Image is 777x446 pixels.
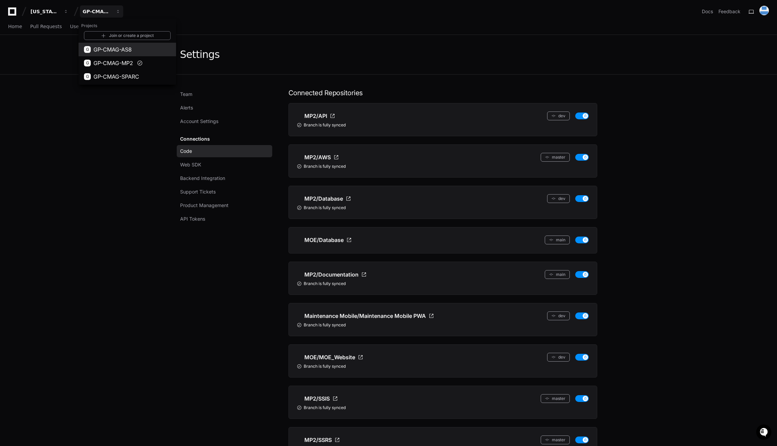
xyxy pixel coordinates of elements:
a: MP2/SSRS [297,435,340,444]
button: dev [547,311,570,320]
a: Home [8,19,22,35]
div: G [84,60,91,66]
a: Account Settings [177,115,272,127]
span: MP2/SSIS [304,394,330,403]
button: Start new chat [115,53,123,61]
span: Backend Integration [180,175,225,182]
a: Backend Integration [177,172,272,184]
span: Web SDK [180,161,201,168]
div: GP-CMAG-MP2 [83,8,112,15]
div: Branch is fully synced [297,364,589,369]
a: Docs [702,8,713,15]
a: MP2/Documentation [297,270,367,279]
button: master [541,435,570,444]
span: Maintenance Mobile/Maintenance Mobile PWA [304,312,426,320]
span: MP2/API [304,112,327,120]
span: Users [70,24,83,28]
a: Web SDK [177,159,272,171]
span: MP2/Documentation [304,270,359,279]
span: GP-CMAG-AS8 [93,45,132,54]
div: Branch is fully synced [297,405,589,410]
span: MP2/SSRS [304,436,332,444]
a: API Tokens [177,213,272,225]
div: G [84,73,91,80]
a: MP2/AWS [297,153,339,162]
iframe: Open customer support [755,424,774,442]
button: dev [547,194,570,203]
button: master [541,394,570,403]
button: Feedback [718,8,740,15]
span: Product Management [180,202,229,209]
span: Pylon [67,71,82,76]
a: Powered byPylon [48,71,82,76]
div: Branch is fully synced [297,322,589,328]
div: Welcome [7,27,123,38]
span: MP2/Database [304,195,343,203]
button: master [541,153,570,162]
a: Team [177,88,272,100]
span: MOE/Database [304,236,344,244]
span: Home [8,24,22,28]
img: 1736555170064-99ba0984-63c1-480f-8ee9-699278ef63ed [7,50,19,63]
a: MP2/SSIS [297,394,338,403]
h1: Projects [79,20,176,31]
div: Branch is fully synced [297,205,589,210]
div: [US_STATE] Pacific [30,8,60,15]
span: Alerts [180,104,193,111]
span: Account Settings [180,118,218,125]
button: [US_STATE] Pacific [28,5,71,18]
button: main [545,270,570,279]
a: MP2/Database [297,194,351,203]
span: MOE/MOE_Website [304,353,355,361]
span: MP2/AWS [304,153,331,161]
div: G [84,46,91,53]
span: Team [180,91,192,98]
img: PlayerZero [7,7,20,20]
button: main [545,236,570,244]
div: We're available if you need us! [23,57,86,63]
h1: Connected Repositories [288,88,597,98]
span: API Tokens [180,216,205,222]
a: Pull Requests [30,19,62,35]
img: 171085085 [759,6,769,15]
button: GP-CMAG-MP2 [80,5,123,18]
a: MOE/MOE_Website [297,353,363,362]
div: [US_STATE] Pacific [79,19,176,85]
a: Support Tickets [177,186,272,198]
a: MOE/Database [297,236,352,244]
span: Code [180,148,192,155]
div: Branch is fully synced [297,281,589,286]
span: Support Tickets [180,188,216,195]
span: GP-CMAG-SPARC [93,73,139,81]
span: GP-CMAG-MP2 [93,59,133,67]
div: Settings [180,48,220,61]
span: Pull Requests [30,24,62,28]
a: Maintenance Mobile/Maintenance Mobile PWA [297,311,434,320]
a: Alerts [177,102,272,114]
div: Branch is fully synced [297,122,589,128]
button: dev [547,353,570,362]
a: Code [177,145,272,157]
div: Branch is fully synced [297,164,589,169]
a: Join or create a project [84,31,171,40]
button: dev [547,111,570,120]
a: MP2/API [297,111,335,120]
a: Product Management [177,199,272,211]
a: Users [70,19,83,35]
div: Start new chat [23,50,111,57]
